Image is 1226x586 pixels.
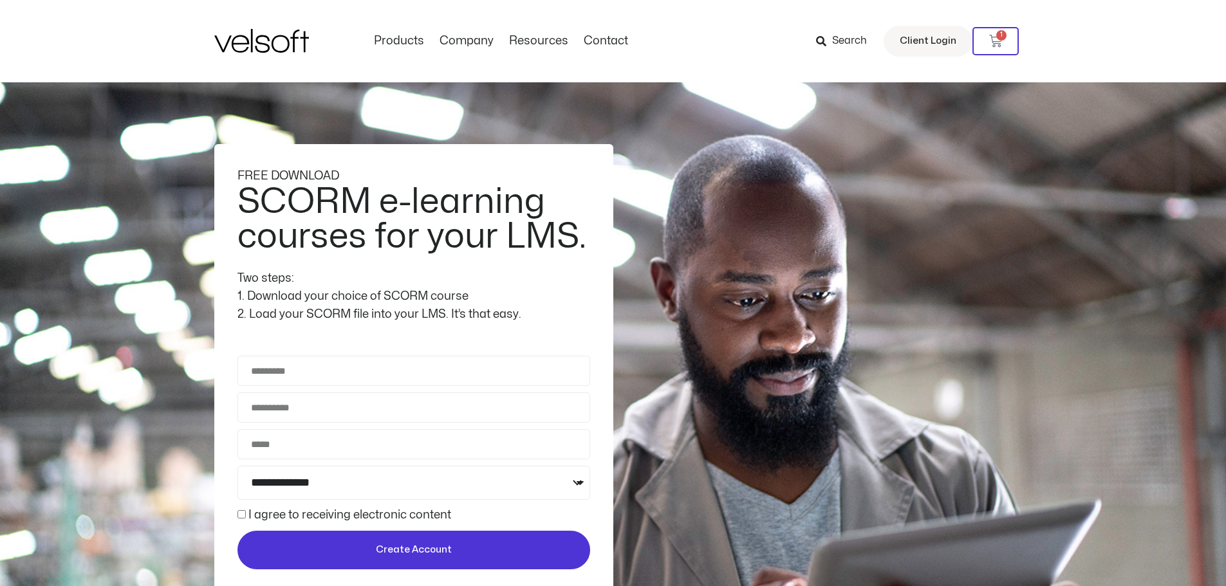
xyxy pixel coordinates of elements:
label: I agree to receiving electronic content [248,509,451,520]
a: ProductsMenu Toggle [366,34,432,48]
a: ResourcesMenu Toggle [501,34,576,48]
span: Client Login [900,33,956,50]
span: Create Account [376,542,452,558]
nav: Menu [366,34,636,48]
a: CompanyMenu Toggle [432,34,501,48]
h2: SCORM e-learning courses for your LMS. [237,185,587,254]
div: 1. Download your choice of SCORM course [237,288,590,306]
a: Search [816,30,876,52]
div: Two steps: [237,270,590,288]
span: Search [832,33,867,50]
span: 1 [996,30,1007,41]
a: 1 [972,27,1019,55]
button: Create Account [237,531,590,569]
img: Velsoft Training Materials [214,29,309,53]
div: FREE DOWNLOAD [237,167,590,185]
a: ContactMenu Toggle [576,34,636,48]
div: 2. Load your SCORM file into your LMS. It’s that easy. [237,306,590,324]
a: Client Login [884,26,972,57]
